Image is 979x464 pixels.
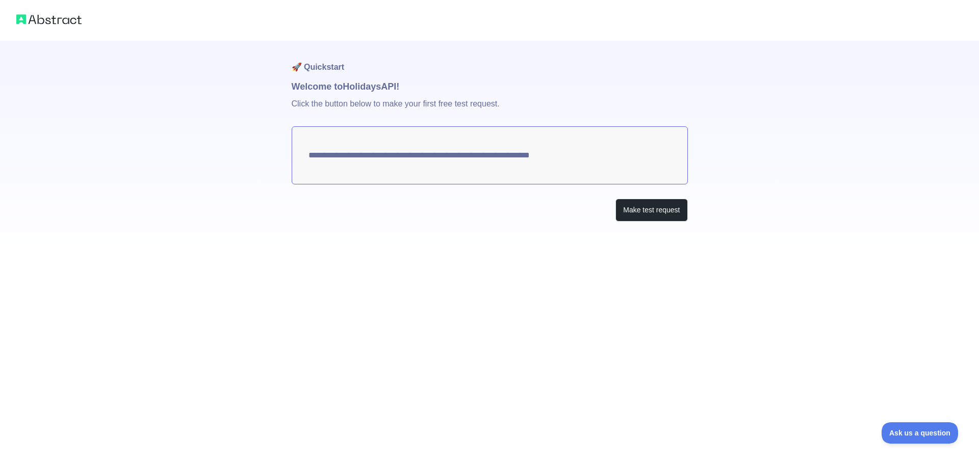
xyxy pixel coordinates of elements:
h1: Welcome to Holidays API! [292,79,688,94]
img: Abstract logo [16,12,82,26]
iframe: Toggle Customer Support [882,422,959,444]
p: Click the button below to make your first free test request. [292,94,688,126]
button: Make test request [615,199,687,222]
h1: 🚀 Quickstart [292,41,688,79]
